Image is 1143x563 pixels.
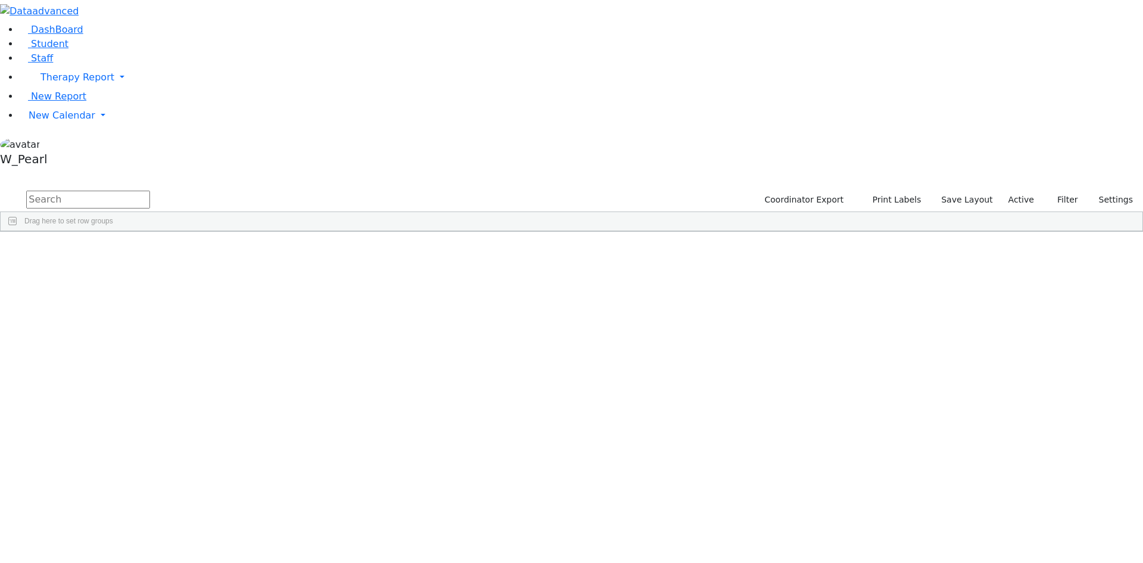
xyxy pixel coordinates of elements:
button: Settings [1083,191,1138,209]
a: New Report [19,91,86,102]
span: Drag here to set row groups [24,217,113,225]
span: New Report [31,91,86,102]
span: New Calendar [29,110,95,121]
span: Staff [31,52,53,64]
a: Student [19,38,68,49]
a: Staff [19,52,53,64]
button: Filter [1042,191,1083,209]
button: Coordinator Export [757,191,849,209]
button: Print Labels [858,191,926,209]
span: Therapy Report [40,71,114,83]
input: Search [26,191,150,209]
span: Student [31,38,68,49]
a: DashBoard [19,24,83,35]
a: New Calendar [19,104,1143,127]
a: Therapy Report [19,66,1143,89]
button: Save Layout [936,191,998,209]
span: DashBoard [31,24,83,35]
label: Active [1003,191,1039,209]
